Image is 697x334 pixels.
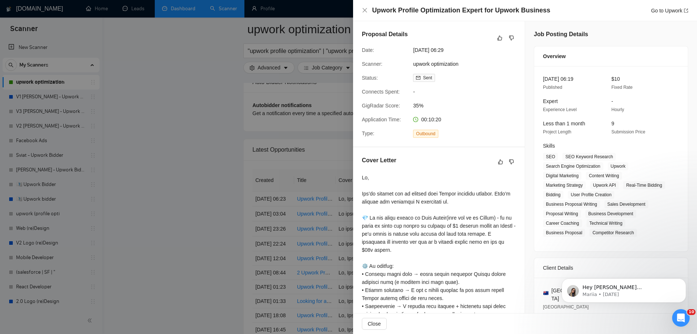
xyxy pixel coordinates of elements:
span: [DATE] 06:19 [543,76,573,82]
span: [GEOGRAPHIC_DATA] 10:23 PM [543,304,589,318]
span: Business Proposal Writing [543,200,600,208]
span: Skills [543,143,555,149]
span: Experience Level [543,107,577,112]
span: close [362,7,368,13]
span: Hourly [611,107,624,112]
span: - [413,88,523,96]
a: Go to Upworkexport [651,8,688,14]
span: - [611,98,613,104]
button: like [496,157,505,166]
span: Content Writing [586,172,622,180]
span: Marketing Strategy [543,181,586,189]
span: SEO [543,153,558,161]
span: Date: [362,47,374,53]
span: Expert [543,98,558,104]
span: Upwork [608,162,629,170]
span: Business Development [585,210,636,218]
span: Real-Time Bidding [623,181,665,189]
span: Proposal Writing [543,210,581,218]
h5: Cover Letter [362,156,396,165]
span: Connects Spent: [362,89,400,95]
span: Competitor Research [589,229,637,237]
span: Project Length [543,129,571,134]
span: $10 [611,76,620,82]
span: GigRadar Score: [362,103,400,109]
span: [DATE] 06:29 [413,46,523,54]
span: Type: [362,130,374,136]
span: dislike [509,35,514,41]
span: like [497,35,502,41]
span: Digital Marketing [543,172,581,180]
span: 9 [611,121,614,126]
button: dislike [507,34,516,42]
span: Submission Price [611,129,645,134]
span: clock-circle [413,117,418,122]
button: Close [362,7,368,14]
span: Status: [362,75,378,81]
span: like [498,159,503,165]
span: Fixed Rate [611,85,633,90]
span: SEO Keyword Research [562,153,616,161]
img: 🇦🇺 [543,291,548,296]
div: Client Details [543,258,679,278]
span: export [684,8,688,13]
span: Outbound [413,130,438,138]
span: Technical Writing [587,219,625,227]
h4: Upwork Profile Optimization Expert for Upwork Business [372,6,550,15]
h5: Job Posting Details [534,30,588,39]
span: Business Proposal [543,229,585,237]
span: Overview [543,52,566,60]
span: Close [368,320,381,328]
span: 10 [687,309,696,315]
span: Upwork API [590,181,619,189]
span: Application Time: [362,117,401,122]
span: upwork optimization [413,60,523,68]
span: mail [416,76,420,80]
span: Scanner: [362,61,382,67]
span: Less than 1 month [543,121,585,126]
span: Bidding [543,191,563,199]
button: Close [362,318,387,330]
span: Sales Development [604,200,648,208]
span: dislike [509,159,514,165]
button: dislike [507,157,516,166]
span: Search Engine Optimization [543,162,603,170]
iframe: Intercom notifications message [551,263,697,314]
button: like [495,34,504,42]
span: User Profile Creation [568,191,614,199]
span: 00:10:20 [421,117,441,122]
span: Career Coaching [543,219,582,227]
span: Published [543,85,562,90]
iframe: Intercom live chat [672,309,690,327]
span: 35% [413,102,523,110]
span: Sent [423,75,432,80]
h5: Proposal Details [362,30,408,39]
